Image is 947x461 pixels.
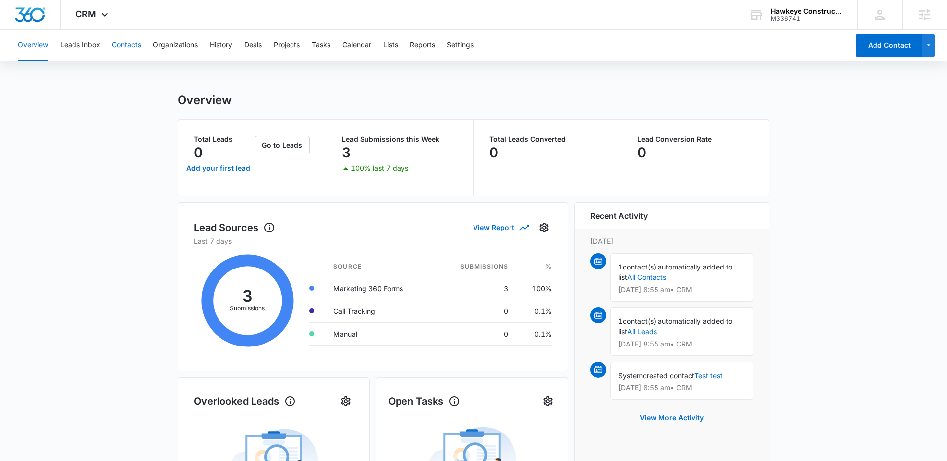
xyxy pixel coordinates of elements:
[637,136,754,143] p: Lead Conversion Rate
[60,30,100,61] button: Leads Inbox
[489,136,605,143] p: Total Leads Converted
[619,263,623,271] span: 1
[694,371,723,380] a: Test test
[630,406,714,429] button: View More Activity
[590,236,753,246] p: [DATE]
[619,371,643,380] span: System
[244,30,262,61] button: Deals
[178,93,232,108] h1: Overview
[619,317,732,336] span: contact(s) automatically added to list
[447,30,473,61] button: Settings
[326,300,435,322] td: Call Tracking
[383,30,398,61] button: Lists
[194,220,275,235] h1: Lead Sources
[410,30,435,61] button: Reports
[194,145,203,160] p: 0
[326,256,435,277] th: Source
[194,394,296,409] h1: Overlooked Leads
[540,393,556,409] button: Settings
[643,371,694,380] span: created contact
[112,30,141,61] button: Contacts
[627,273,666,281] a: All Contacts
[536,220,552,235] button: Settings
[473,219,528,236] button: View Report
[210,30,232,61] button: History
[516,300,552,322] td: 0.1%
[312,30,330,61] button: Tasks
[619,286,745,293] p: [DATE] 8:55 am • CRM
[194,236,552,246] p: Last 7 days
[590,210,648,222] h6: Recent Activity
[18,30,48,61] button: Overview
[619,341,745,347] p: [DATE] 8:55 am • CRM
[255,136,310,154] button: Go to Leads
[619,263,732,281] span: contact(s) automatically added to list
[856,34,922,57] button: Add Contact
[274,30,300,61] button: Projects
[435,300,516,322] td: 0
[489,145,498,160] p: 0
[388,394,460,409] h1: Open Tasks
[184,156,253,180] a: Add your first lead
[637,145,646,160] p: 0
[771,15,843,22] div: account id
[516,277,552,300] td: 100%
[619,384,745,391] p: [DATE] 8:55 am • CRM
[435,277,516,300] td: 3
[342,30,371,61] button: Calendar
[326,322,435,345] td: Manual
[338,393,354,409] button: Settings
[342,136,458,143] p: Lead Submissions this Week
[351,165,408,172] p: 100% last 7 days
[516,256,552,277] th: %
[326,277,435,300] td: Marketing 360 Forms
[153,30,198,61] button: Organizations
[619,317,623,325] span: 1
[435,322,516,345] td: 0
[75,9,96,19] span: CRM
[435,256,516,277] th: Submissions
[627,327,657,336] a: All Leads
[771,7,843,15] div: account name
[255,141,310,149] a: Go to Leads
[342,145,351,160] p: 3
[516,322,552,345] td: 0.1%
[194,136,253,143] p: Total Leads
